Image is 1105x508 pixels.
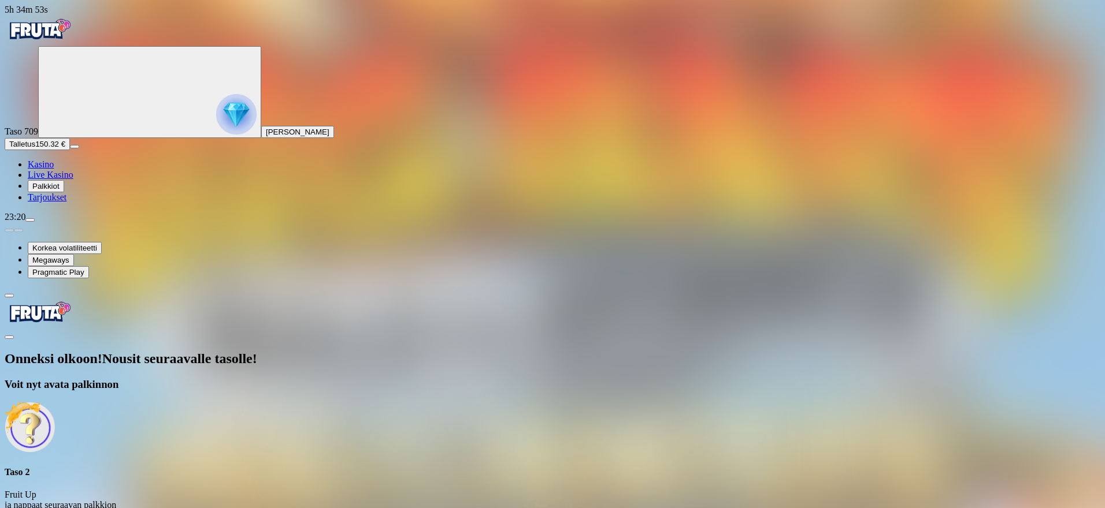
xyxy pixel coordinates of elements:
a: poker-chip iconLive Kasino [28,170,73,180]
button: reward progress [38,46,261,138]
a: diamond iconKasino [28,159,54,169]
img: Fruta [5,298,74,327]
h3: Voit nyt avata palkinnon [5,378,1100,391]
img: Unlock reward icon [5,402,55,453]
button: Talletusplus icon150.32 € [5,138,70,150]
nav: Primary [5,15,1100,203]
button: Korkea volatiliteetti [28,242,102,254]
span: Onneksi olkoon! [5,351,102,366]
a: gift-inverted iconTarjoukset [28,192,66,202]
span: Live Kasino [28,170,73,180]
span: Palkkiot [32,182,60,190]
span: Nousit seuraavalle tasolle! [102,351,257,366]
span: Korkea volatiliteetti [32,244,97,252]
img: Fruta [5,15,74,44]
button: chevron-left icon [5,294,14,297]
img: reward progress [216,94,257,135]
span: Talletus [9,140,35,148]
button: Pragmatic Play [28,266,89,278]
button: prev slide [5,229,14,232]
span: Taso 709 [5,126,38,136]
a: Fruta [5,319,74,328]
button: reward iconPalkkiot [28,180,64,192]
span: 150.32 € [35,140,65,148]
button: next slide [14,229,23,232]
button: Megaways [28,254,74,266]
button: [PERSON_NAME] [261,126,334,138]
button: close [5,335,14,339]
h4: Taso 2 [5,467,1100,477]
button: menu [70,145,79,148]
span: [PERSON_NAME] [266,128,329,136]
span: Megaways [32,256,69,264]
a: Fruta [5,36,74,46]
button: menu [25,218,35,222]
span: 23:20 [5,212,25,222]
span: user session time [5,5,48,14]
span: Kasino [28,159,54,169]
span: Pragmatic Play [32,268,84,277]
span: Tarjoukset [28,192,66,202]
